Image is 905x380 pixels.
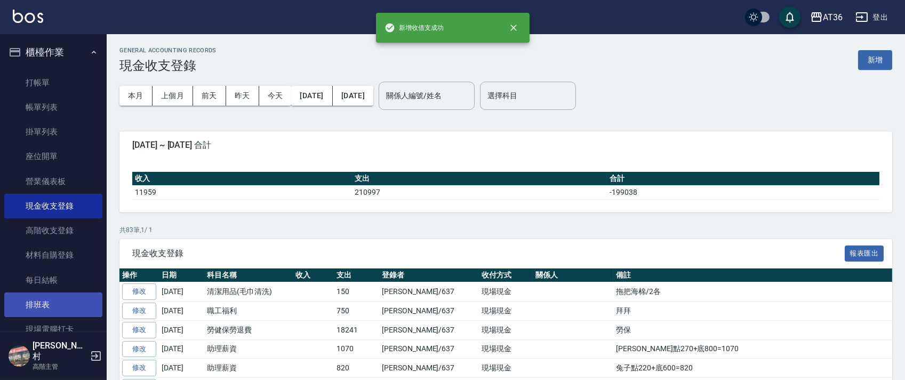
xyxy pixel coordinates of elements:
a: 排班表 [4,292,102,317]
button: [DATE] [333,86,373,106]
td: [PERSON_NAME]/637 [379,282,479,302]
img: Person [9,345,30,367]
a: 現場電腦打卡 [4,317,102,342]
th: 支出 [352,172,607,186]
a: 每日結帳 [4,268,102,292]
th: 日期 [159,268,204,282]
a: 打帳單 [4,70,102,95]
button: close [502,16,525,39]
th: 登錄者 [379,268,479,282]
button: 登出 [851,7,892,27]
a: 修改 [122,341,156,358]
a: 修改 [122,283,156,300]
td: 現場現金 [479,320,533,339]
button: 櫃檯作業 [4,38,102,66]
th: 備註 [613,268,892,282]
td: [DATE] [159,302,204,321]
button: save [779,6,800,28]
h2: GENERAL ACCOUNTING RECORDS [119,47,217,54]
th: 收入 [293,268,334,282]
button: AT36 [806,6,847,28]
th: 科目名稱 [204,268,293,282]
td: 現場現金 [479,359,533,378]
td: 清潔用品(毛巾清洗) [204,282,293,302]
a: 修改 [122,360,156,376]
a: 現金收支登錄 [4,194,102,218]
td: 750 [334,302,379,321]
td: 18241 [334,320,379,339]
a: 帳單列表 [4,95,102,120]
td: 助理薪資 [204,359,293,378]
td: 150 [334,282,379,302]
td: 拖把海棉/2各 [613,282,892,302]
a: 座位開單 [4,144,102,169]
td: 勞健保勞退費 [204,320,293,339]
span: [DATE] ~ [DATE] 合計 [132,140,879,151]
td: 現場現金 [479,302,533,321]
td: -199038 [607,185,879,199]
button: 昨天 [226,86,259,106]
td: [DATE] [159,320,204,339]
img: Logo [13,10,43,23]
td: 210997 [352,185,607,199]
td: 1070 [334,339,379,359]
th: 收付方式 [479,268,533,282]
th: 操作 [119,268,159,282]
th: 合計 [607,172,879,186]
a: 報表匯出 [845,248,884,258]
td: 現場現金 [479,339,533,359]
td: 助理薪資 [204,339,293,359]
td: [PERSON_NAME]點270+底800=1070 [613,339,892,359]
a: 修改 [122,322,156,338]
h5: [PERSON_NAME]村 [33,341,87,362]
p: 共 83 筆, 1 / 1 [119,225,892,235]
a: 新增 [858,54,892,65]
td: 勞保 [613,320,892,339]
button: 前天 [193,86,226,106]
div: AT36 [823,11,843,24]
button: 上個月 [153,86,193,106]
a: 修改 [122,303,156,319]
button: 報表匯出 [845,246,884,262]
th: 支出 [334,268,379,282]
button: 本月 [119,86,153,106]
td: [PERSON_NAME]/637 [379,302,479,321]
td: 820 [334,359,379,378]
td: [DATE] [159,359,204,378]
td: 拜拜 [613,302,892,321]
span: 現金收支登錄 [132,248,845,259]
a: 掛單列表 [4,120,102,144]
td: [DATE] [159,282,204,302]
td: 11959 [132,185,352,199]
td: 兔子點220+底600=820 [613,359,892,378]
td: 現場現金 [479,282,533,302]
p: 高階主管 [33,362,87,371]
th: 關係人 [533,268,613,282]
a: 高階收支登錄 [4,218,102,243]
span: 新增收借支成功 [385,22,444,33]
a: 材料自購登錄 [4,243,102,267]
td: 職工福利 [204,302,293,321]
a: 營業儀表板 [4,169,102,194]
th: 收入 [132,172,352,186]
button: [DATE] [291,86,332,106]
td: [PERSON_NAME]/637 [379,359,479,378]
button: 新增 [858,50,892,70]
h3: 現金收支登錄 [119,58,217,73]
td: [DATE] [159,339,204,359]
td: [PERSON_NAME]/637 [379,339,479,359]
td: [PERSON_NAME]/637 [379,320,479,339]
button: 今天 [259,86,292,106]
